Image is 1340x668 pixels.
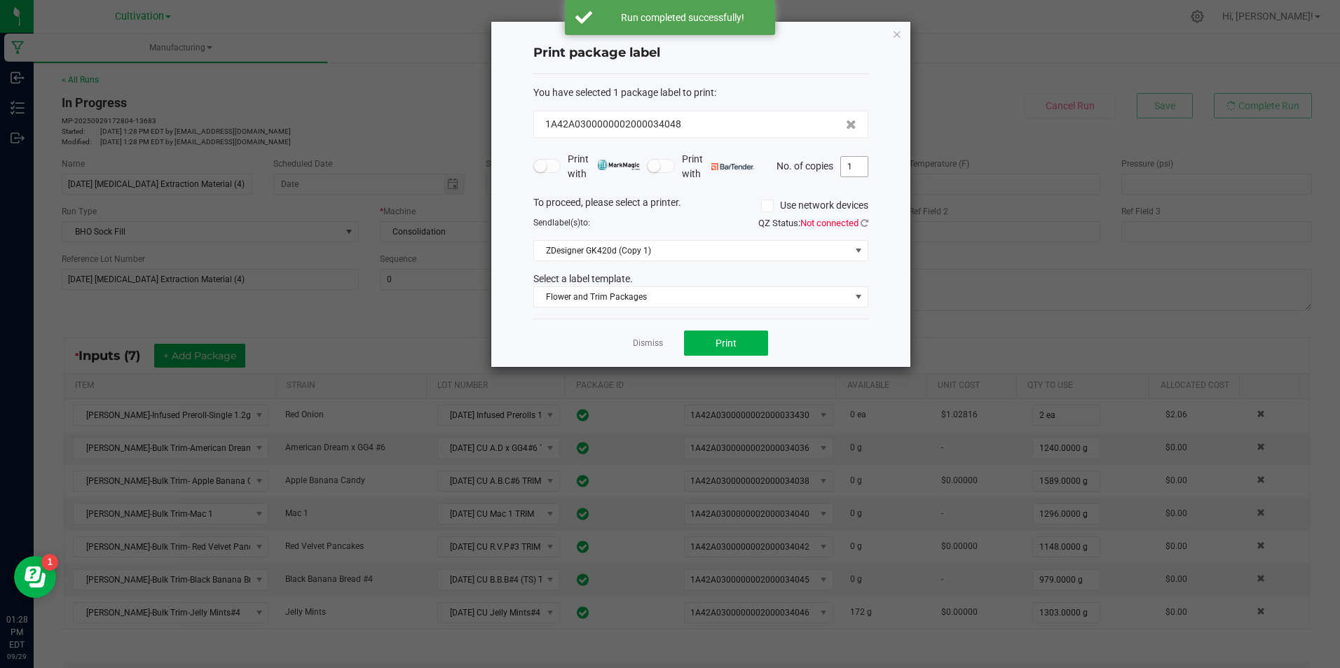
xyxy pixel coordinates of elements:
[716,338,737,349] span: Print
[552,218,580,228] span: label(s)
[533,85,868,100] div: :
[533,87,714,98] span: You have selected 1 package label to print
[568,152,640,181] span: Print with
[533,218,590,228] span: Send to:
[761,198,868,213] label: Use network devices
[523,195,879,216] div: To proceed, please select a printer.
[523,272,879,286] div: Select a label template.
[777,160,833,171] span: No. of copies
[711,163,754,170] img: bartender.png
[682,152,754,181] span: Print with
[800,218,859,228] span: Not connected
[758,218,868,228] span: QZ Status:
[41,554,58,571] iframe: Resource center unread badge
[533,44,868,62] h4: Print package label
[684,330,768,356] button: Print
[534,287,850,307] span: Flower and Trim Packages
[597,160,640,170] img: mark_magic_cybra.png
[633,338,663,349] a: Dismiss
[534,241,850,260] span: ZDesigner GK420d (Copy 1)
[14,556,56,598] iframe: Resource center
[545,117,681,132] span: 1A42A0300000002000034048
[600,11,765,25] div: Run completed successfully!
